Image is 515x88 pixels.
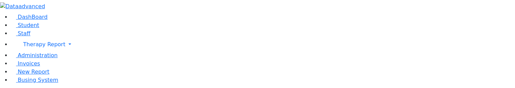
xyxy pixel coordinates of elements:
[11,14,48,20] a: DashBoard
[23,41,65,48] span: Therapy Report
[11,22,39,28] a: Student
[11,68,49,75] a: New Report
[18,22,39,28] span: Student
[18,77,58,83] span: Busing System
[11,30,30,37] a: Staff
[18,14,48,20] span: DashBoard
[11,60,40,67] a: Invoices
[11,52,58,59] a: Administration
[18,30,30,37] span: Staff
[11,77,58,83] a: Busing System
[18,60,40,67] span: Invoices
[18,68,49,75] span: New Report
[11,38,515,51] a: Therapy Report
[18,52,58,59] span: Administration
